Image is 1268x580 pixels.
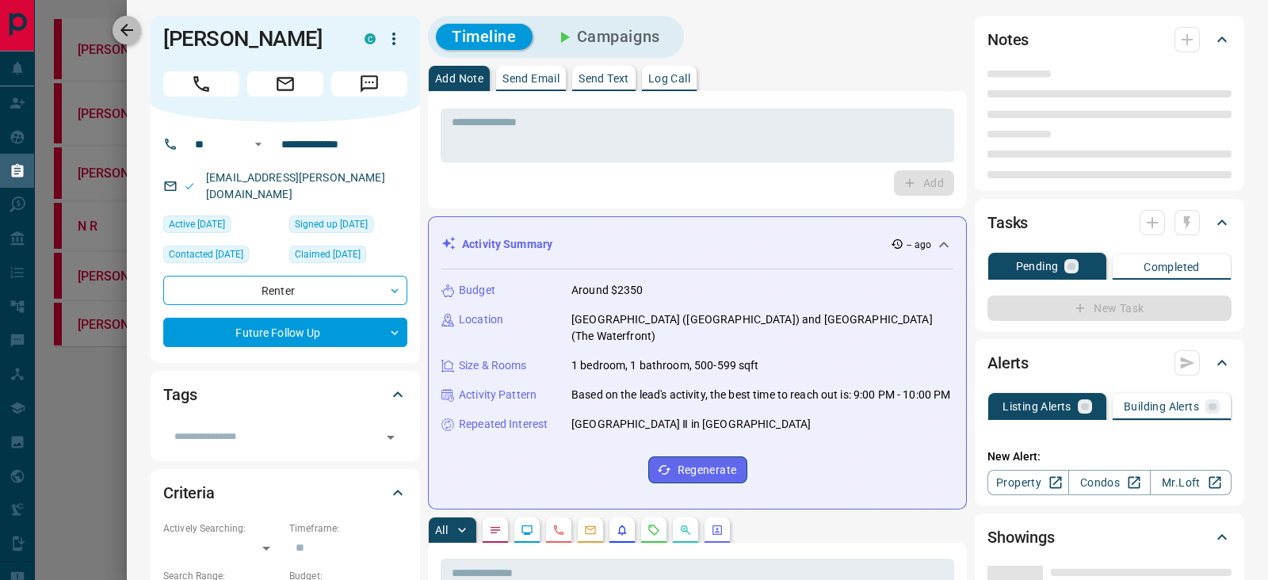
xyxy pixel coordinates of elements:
span: Call [163,71,239,97]
div: Tue Jul 15 2025 [163,246,281,268]
a: Condos [1068,470,1150,495]
div: Activity Summary-- ago [441,230,953,259]
div: Alerts [987,344,1232,382]
svg: Requests [647,524,660,536]
span: Active [DATE] [169,216,225,232]
div: Criteria [163,474,407,512]
p: Completed [1144,261,1200,273]
span: Contacted [DATE] [169,246,243,262]
div: Future Follow Up [163,318,407,347]
p: Listing Alerts [1003,401,1071,412]
p: Activity Pattern [459,387,537,403]
h2: Notes [987,27,1029,52]
div: Tasks [987,204,1232,242]
p: Based on the lead's activity, the best time to reach out is: 9:00 PM - 10:00 PM [571,387,950,403]
p: Building Alerts [1124,401,1199,412]
svg: Emails [584,524,597,536]
svg: Agent Actions [711,524,724,536]
p: Send Email [502,73,560,84]
button: Open [249,135,268,154]
div: Mon Mar 03 2025 [289,216,407,238]
svg: Calls [552,524,565,536]
button: Timeline [436,24,533,50]
h2: Showings [987,525,1055,550]
p: Size & Rooms [459,357,527,374]
p: Budget [459,282,495,299]
span: Email [247,71,323,97]
p: Actively Searching: [163,521,281,536]
p: 1 bedroom, 1 bathroom, 500-599 sqft [571,357,759,374]
h2: Alerts [987,350,1029,376]
p: Send Text [579,73,629,84]
p: New Alert: [987,448,1232,465]
button: Regenerate [648,456,747,483]
p: Activity Summary [462,236,552,253]
p: Log Call [648,73,690,84]
p: [GEOGRAPHIC_DATA] ([GEOGRAPHIC_DATA]) and [GEOGRAPHIC_DATA] (The Waterfront) [571,311,953,345]
p: Around $2350 [571,282,644,299]
button: Campaigns [539,24,676,50]
span: Signed up [DATE] [295,216,368,232]
p: Pending [1016,261,1059,272]
a: Property [987,470,1069,495]
svg: Email Valid [184,181,195,192]
p: All [435,525,448,536]
span: Claimed [DATE] [295,246,361,262]
p: Location [459,311,503,328]
svg: Opportunities [679,524,692,536]
div: Showings [987,518,1232,556]
svg: Notes [489,524,502,536]
button: Open [380,426,402,448]
svg: Lead Browsing Activity [521,524,533,536]
p: Repeated Interest [459,416,548,433]
h1: [PERSON_NAME] [163,26,341,52]
p: -- ago [907,238,931,252]
div: Notes [987,21,1232,59]
h2: Tasks [987,210,1028,235]
h2: Tags [163,382,197,407]
p: Timeframe: [289,521,407,536]
div: Renter [163,276,407,305]
div: Tags [163,376,407,414]
a: Mr.Loft [1150,470,1232,495]
h2: Criteria [163,480,215,506]
svg: Listing Alerts [616,524,628,536]
a: [EMAIL_ADDRESS][PERSON_NAME][DOMAIN_NAME] [206,171,385,200]
span: Message [331,71,407,97]
p: Add Note [435,73,483,84]
p: [GEOGRAPHIC_DATA] Ⅱ in [GEOGRAPHIC_DATA] [571,416,811,433]
div: Mon Jun 23 2025 [289,246,407,268]
div: Sun Jun 22 2025 [163,216,281,238]
div: condos.ca [365,33,376,44]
